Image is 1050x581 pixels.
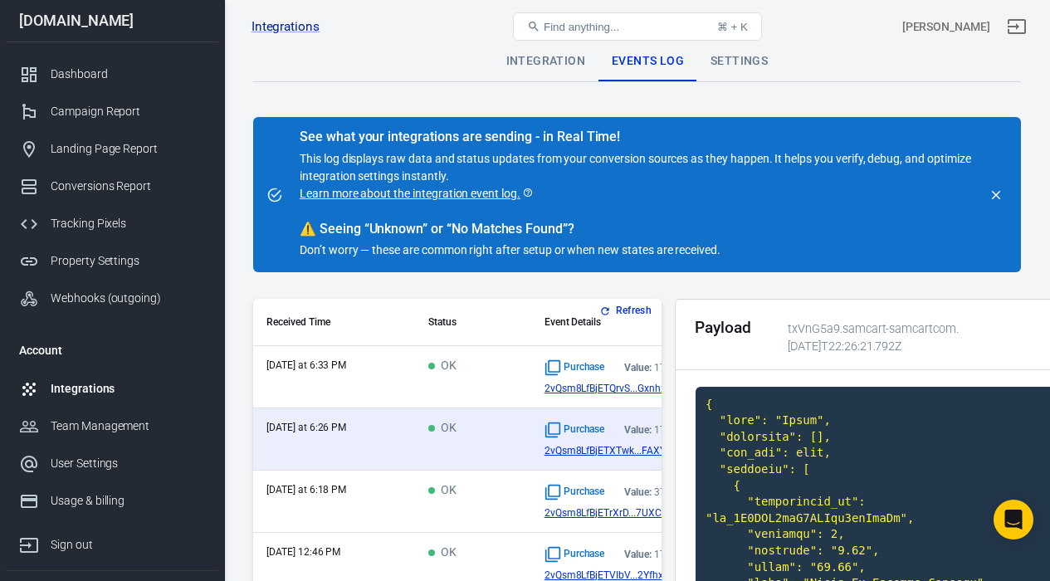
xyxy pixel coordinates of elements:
[51,380,205,398] div: Integrations
[984,183,1008,207] button: close
[624,424,652,436] strong: Value:
[51,492,205,510] div: Usage & billing
[598,41,697,81] div: Events Log
[6,56,218,93] a: Dashboard
[266,546,340,558] time: 2025-09-06T12:46:37-04:00
[545,422,605,438] span: Standard event name
[624,549,686,560] div: 174.00
[545,484,605,500] span: Standard event name
[695,319,751,336] h2: Payload
[6,280,218,317] a: Webhooks (outgoing)
[545,546,605,563] span: Standard event name
[697,41,781,81] div: Settings
[300,242,978,259] p: Don’t worry — these are common right after setup or when new states are received.
[6,370,218,408] a: Integrations
[6,330,218,370] li: Account
[624,362,686,373] div: 174.00
[51,215,205,232] div: Tracking Pixels
[545,569,738,581] a: 2vQsm8LfBjETVIbV...2YfhxjT9
[266,484,346,496] time: 2025-09-08T18:18:23-04:00
[624,424,686,436] div: 174.00
[51,290,205,307] div: Webhooks (outgoing)
[493,41,598,81] div: Integration
[51,140,205,158] div: Landing Page Report
[428,422,457,436] span: OK
[994,500,1033,539] div: Open Intercom Messenger
[545,383,738,394] a: 2vQsm8LfBjETQrvS...GxnhxkFC
[300,150,978,203] p: This log displays raw data and status updates from your conversion sources as they happen. It hel...
[545,569,677,581] span: 2vQsm8LfBjETVIbVoDrc5C2YfhxjT9
[596,302,658,320] button: Refresh
[717,21,748,33] div: ⌘ + K
[266,422,346,433] time: 2025-09-08T18:26:21-04:00
[300,185,534,203] a: Learn more about the integration event log.
[428,546,457,560] span: OK
[624,549,652,560] strong: Value:
[544,21,619,33] span: Find anything...
[6,408,218,445] a: Team Management
[545,445,738,456] a: 2vQsm8LfBjETXTwk...FAXYxkF5
[531,299,751,346] th: Event Details
[51,66,205,83] div: Dashboard
[6,130,218,168] a: Landing Page Report
[51,536,205,554] div: Sign out
[624,362,652,373] strong: Value:
[300,221,316,237] span: warning
[428,359,457,373] span: OK
[545,445,687,456] span: 2vQsm8LfBjETXTwkJVUUpWFAXYxkF5
[415,299,531,346] th: Status
[6,445,218,482] a: User Settings
[545,383,683,394] span: 2vQsm8LfBjETQrvSlto9EbGxnhxkFC
[6,168,218,205] a: Conversions Report
[51,252,205,270] div: Property Settings
[300,129,978,145] div: See what your integrations are sending - in Real Time!
[51,103,205,120] div: Campaign Report
[253,299,415,346] th: Received Time
[51,178,205,195] div: Conversions Report
[6,93,218,130] a: Campaign Report
[6,205,218,242] a: Tracking Pixels
[513,12,762,41] button: Find anything...⌘ + K
[902,18,990,36] div: Account id: txVnG5a9
[51,455,205,472] div: User Settings
[6,13,218,28] div: [DOMAIN_NAME]
[6,482,218,520] a: Usage & billing
[266,359,346,371] time: 2025-09-08T18:33:50-04:00
[252,18,320,36] a: Integrations
[300,221,978,237] div: Seeing “Unknown” or “No Matches Found”?
[545,507,738,519] a: 2vQsm8LfBjETrXrD...7UXCxkFn
[51,417,205,435] div: Team Management
[545,507,683,519] span: 2vQsm8LfBjETrXrDWGHajg7UXCxkFn
[428,484,457,498] span: OK
[6,242,218,280] a: Property Settings
[624,486,652,498] strong: Value:
[997,7,1037,46] a: Sign out
[545,359,605,376] span: Standard event name
[6,520,218,564] a: Sign out
[624,486,680,498] div: 37.00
